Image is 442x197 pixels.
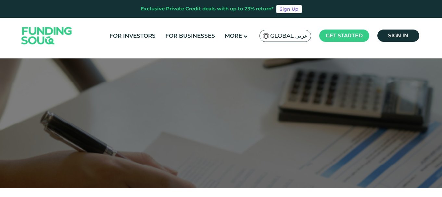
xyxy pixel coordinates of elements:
span: Global عربي [270,32,308,40]
span: Sign in [388,32,408,39]
span: More [225,32,242,39]
span: Get started [326,32,363,39]
a: Sign in [377,30,419,42]
img: Logo [15,19,79,52]
a: Sign Up [276,5,302,13]
img: SA Flag [263,33,269,39]
div: Exclusive Private Credit deals with up to 23% return* [141,5,274,13]
a: For Investors [108,31,157,41]
a: For Businesses [164,31,217,41]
